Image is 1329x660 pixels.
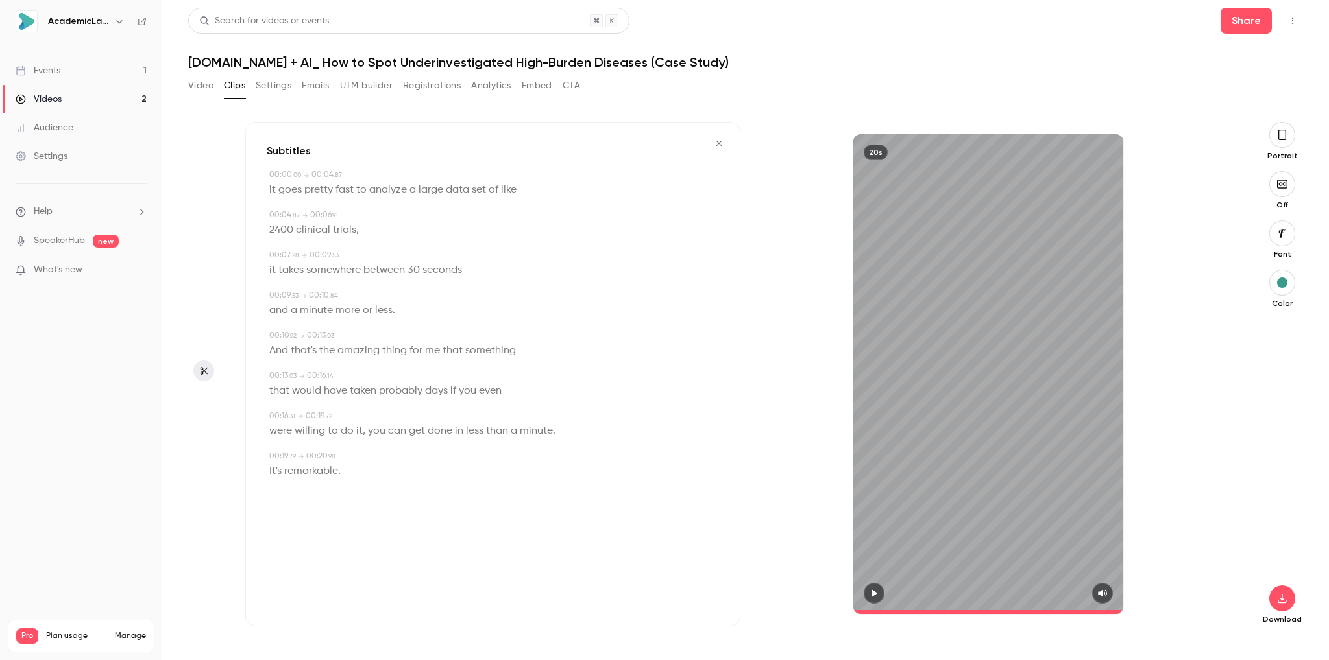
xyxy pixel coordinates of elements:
h3: Subtitles [267,143,311,159]
li: help-dropdown-opener [16,205,147,218]
span: days [425,382,448,400]
span: trials [333,221,356,239]
span: less [375,301,393,320]
span: 00:04 [311,171,334,179]
span: it, [356,422,365,440]
span: or [363,301,372,320]
button: Video [188,75,213,96]
span: you [368,422,385,440]
span: 00:13 [307,332,326,340]
span: . 03 [326,333,334,339]
span: . 87 [334,172,342,178]
span: → [299,331,304,341]
span: 00:16 [307,372,326,380]
span: 00:16 [269,412,288,420]
span: . 03 [288,373,297,379]
h1: [DOMAIN_NAME] + AI_ How to Spot Underinvestigated High-Burden Diseases (Case Study) [188,54,1303,70]
span: something [465,342,516,360]
span: do [341,422,354,440]
span: . 92 [289,333,297,339]
span: that [269,382,289,400]
button: CTA [563,75,580,96]
span: analyze [369,181,407,199]
span: you [459,382,476,400]
span: → [299,452,304,462]
button: Registrations [403,75,461,96]
span: data [446,181,469,199]
p: Off [1262,200,1303,210]
button: UTM builder [340,75,393,96]
span: . [553,422,555,440]
span: . 84 [329,292,338,299]
span: Help [34,205,53,218]
span: a [409,181,416,199]
span: . 53 [331,252,339,259]
span: have [324,382,347,400]
span: 00:09 [269,292,291,300]
span: . 72 [324,413,332,419]
span: for [409,342,422,360]
iframe: Noticeable Trigger [131,265,147,276]
span: . 31 [288,413,295,419]
div: Videos [16,93,62,106]
span: even [479,382,502,400]
span: . [338,462,341,480]
span: , [356,221,359,239]
div: Settings [16,150,67,163]
a: SpeakerHub [34,234,85,248]
span: 00:00 [269,171,292,179]
span: less [466,422,483,440]
div: Events [16,64,60,77]
span: somewhere [306,261,361,279]
span: of [489,181,498,199]
span: remarkable [284,462,338,480]
span: . 14 [326,373,334,379]
button: Top Bar Actions [1282,10,1303,31]
span: new [93,235,119,248]
span: It's [269,462,282,480]
span: 30 [408,261,420,279]
span: . 53 [291,292,299,299]
span: taken [350,382,376,400]
span: would [292,382,321,400]
span: than [486,422,508,440]
span: set [472,181,486,199]
span: between [363,261,405,279]
span: Pro [16,628,38,644]
p: Color [1262,298,1303,309]
span: → [299,371,304,381]
span: probably [379,382,422,400]
span: and [269,301,288,320]
span: 00:06 [310,211,332,219]
p: Font [1262,249,1303,259]
span: get [409,422,425,440]
span: it [269,261,276,279]
span: . 79 [288,453,296,460]
span: . 91 [332,212,338,218]
span: large [419,181,443,199]
span: 00:10 [269,332,289,340]
span: that [443,342,463,360]
span: → [301,291,306,301]
span: 00:04 [269,211,291,219]
span: → [298,412,303,421]
span: goes [278,181,302,199]
button: Analytics [471,75,511,96]
span: 00:19 [269,453,288,460]
span: 00:13 [269,372,288,380]
span: 00:10 [309,292,329,300]
span: 00:19 [306,412,324,420]
span: What's new [34,263,82,277]
span: . 87 [291,212,300,218]
span: to [356,181,367,199]
span: And [269,342,288,360]
button: Settings [256,75,291,96]
span: → [302,211,308,220]
span: . [393,301,395,320]
span: fast [335,181,354,199]
a: Manage [115,631,146,641]
span: . 28 [291,252,299,259]
span: 00:20 [306,453,328,460]
span: the [319,342,335,360]
span: clinical [296,221,330,239]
